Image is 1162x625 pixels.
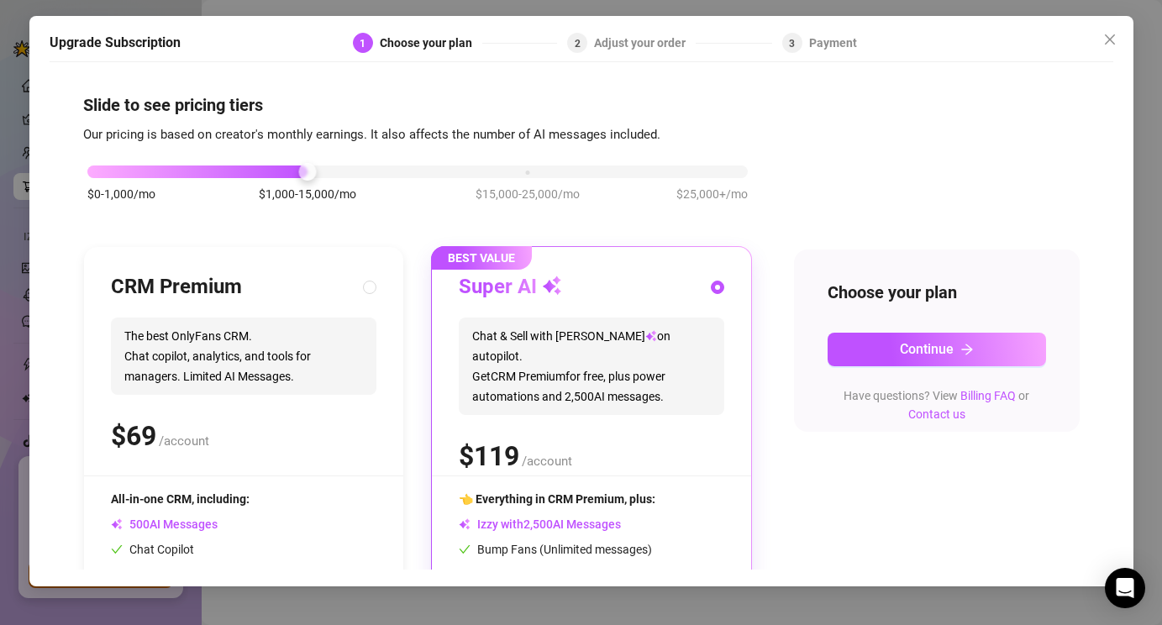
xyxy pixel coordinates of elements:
button: Close [1096,26,1123,53]
span: The best OnlyFans CRM. Chat copilot, analytics, and tools for managers. Limited AI Messages. [111,318,376,395]
span: 👈 Everything in CRM Premium, plus: [459,492,655,506]
span: $1,000-15,000/mo [259,185,356,203]
div: Open Intercom Messenger [1105,568,1145,608]
span: CRM Tools [111,568,185,581]
span: /account [159,433,209,449]
span: check [111,544,123,555]
span: check [459,544,471,555]
div: Choose your plan [380,33,482,53]
h3: CRM Premium [111,274,242,301]
h5: Upgrade Subscription [50,33,181,53]
span: Close [1096,33,1123,46]
span: $ [459,440,519,472]
span: $25,000+/mo [676,185,748,203]
span: Izzy with AI Messages [459,517,621,531]
span: 2 [575,37,581,49]
span: check [111,569,123,580]
span: 3 [789,37,795,49]
span: All-in-one CRM, including: [111,492,250,506]
span: check [459,569,471,580]
div: Adjust your order [594,33,696,53]
span: Chat & Sell with [PERSON_NAME] on autopilot. Get CRM Premium for free, plus power automations and... [459,318,724,415]
h4: Choose your plan [828,280,1046,303]
h3: Super AI [459,274,562,301]
span: 1 [360,37,365,49]
span: /account [522,454,572,469]
span: Have questions? View or [844,388,1029,420]
span: BEST VALUE [431,246,532,270]
a: Billing FAQ [960,388,1016,402]
div: Payment [809,33,857,53]
span: AI Messages [111,517,218,531]
span: arrow-right [960,342,974,355]
span: $15,000-25,000/mo [476,185,580,203]
span: close [1102,33,1116,46]
button: Continuearrow-right [828,332,1046,365]
span: Continue [900,341,954,357]
a: Contact us [908,407,965,420]
span: $0-1,000/mo [87,185,155,203]
span: Our pricing is based on creator's monthly earnings. It also affects the number of AI messages inc... [83,126,660,141]
span: Chat Copilot [111,543,194,556]
h4: Slide to see pricing tiers [83,92,1080,116]
span: Bump Fans (Unlimited messages) [459,543,652,556]
span: Follow-back Expired Fans [459,568,610,581]
span: $ [111,420,156,452]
